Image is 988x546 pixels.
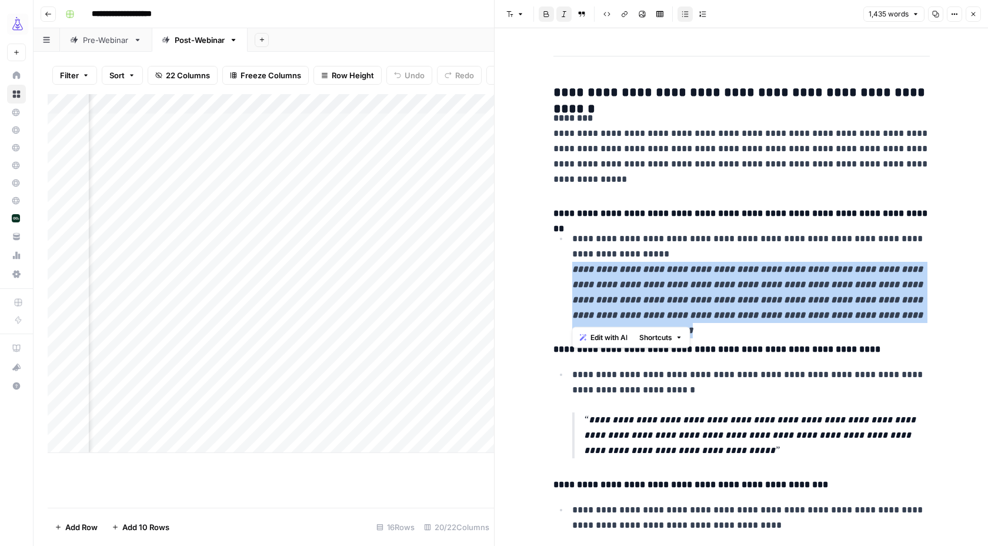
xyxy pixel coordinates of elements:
[7,339,26,358] a: AirOps Academy
[60,69,79,81] span: Filter
[7,85,26,104] a: Browse
[122,521,169,533] span: Add 10 Rows
[405,69,425,81] span: Undo
[7,227,26,246] a: Your Data
[7,265,26,284] a: Settings
[148,66,218,85] button: 22 Columns
[222,66,309,85] button: Freeze Columns
[12,214,20,222] img: yjux4x3lwinlft1ym4yif8lrli78
[7,14,28,35] img: AirOps Growth Logo
[65,521,98,533] span: Add Row
[332,69,374,81] span: Row Height
[7,9,26,39] button: Workspace: AirOps Growth
[152,28,248,52] a: Post-Webinar
[7,358,26,377] button: What's new?
[863,6,924,22] button: 1,435 words
[372,518,419,537] div: 16 Rows
[8,358,25,376] div: What's new?
[7,66,26,85] a: Home
[7,246,26,265] a: Usage
[590,332,627,343] span: Edit with AI
[455,69,474,81] span: Redo
[575,330,632,345] button: Edit with AI
[52,66,97,85] button: Filter
[105,518,176,537] button: Add 10 Rows
[241,69,301,81] span: Freeze Columns
[869,9,909,19] span: 1,435 words
[60,28,152,52] a: Pre-Webinar
[313,66,382,85] button: Row Height
[175,34,225,46] div: Post-Webinar
[419,518,494,537] div: 20/22 Columns
[102,66,143,85] button: Sort
[166,69,210,81] span: 22 Columns
[386,66,432,85] button: Undo
[437,66,482,85] button: Redo
[635,330,687,345] button: Shortcuts
[639,332,672,343] span: Shortcuts
[83,34,129,46] div: Pre-Webinar
[109,69,125,81] span: Sort
[48,518,105,537] button: Add Row
[7,377,26,395] button: Help + Support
